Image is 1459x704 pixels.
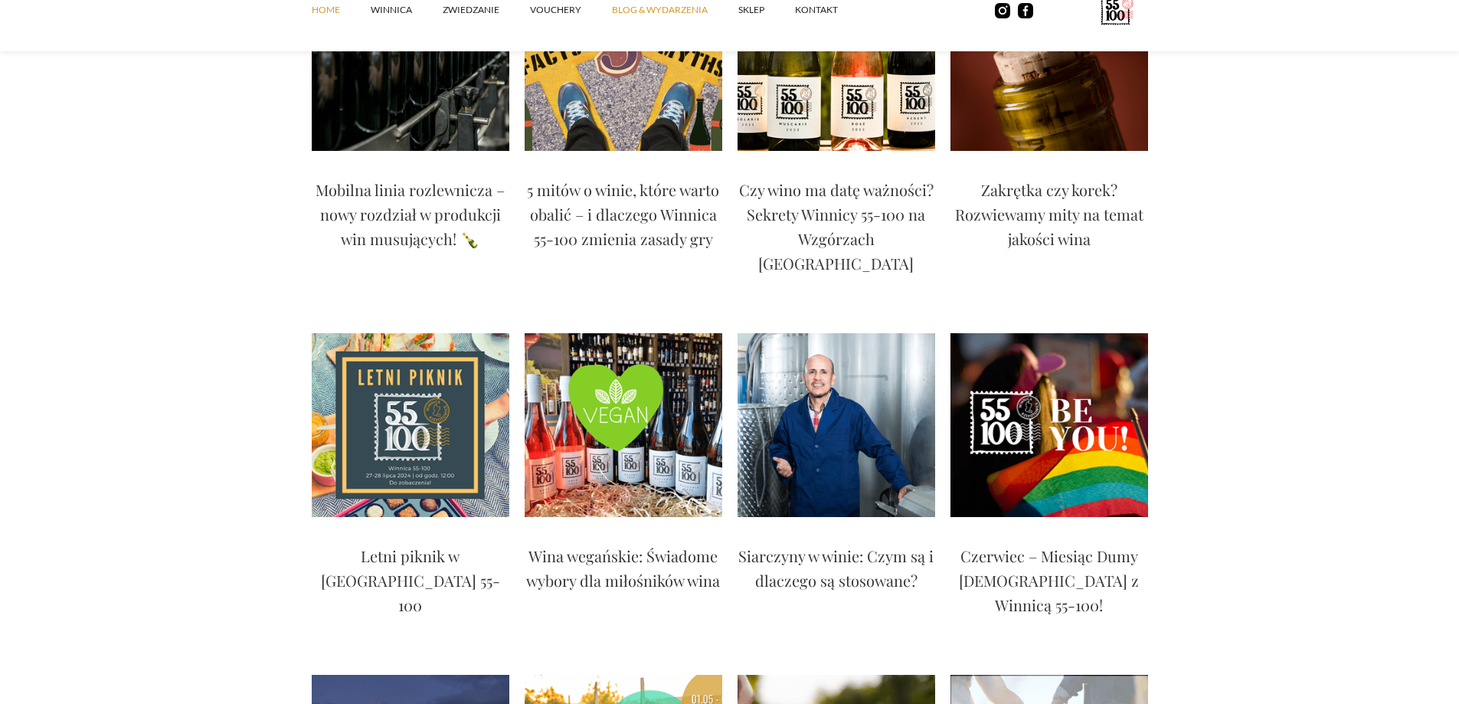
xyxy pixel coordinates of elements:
p: Czerwiec – Miesiąc Dumy [DEMOGRAPHIC_DATA] z Winnicą 55-100! [950,544,1148,617]
a: Siarczyny w winie: Czym są i dlaczego są stosowane? [738,544,935,601]
a: Mobilna linia rozlewnicza – nowy rozdział w produkcji win musujących! 🍾 [312,178,509,259]
a: Czerwiec – Miesiąc Dumy [DEMOGRAPHIC_DATA] z Winnicą 55-100! [950,544,1148,625]
a: Wina wegańskie: Świadome wybory dla miłośników wina [525,544,722,601]
p: Czy wino ma datę ważności? Sekrety Winnicy 55-100 na Wzgórzach [GEOGRAPHIC_DATA] [738,178,935,276]
p: Letni piknik w [GEOGRAPHIC_DATA] 55-100 [312,544,509,617]
a: Zakrętka czy korek? Rozwiewamy mity na temat jakości wina [950,178,1148,259]
p: Siarczyny w winie: Czym są i dlaczego są stosowane? [738,544,935,593]
p: Wina wegańskie: Świadome wybory dla miłośników wina [525,544,722,593]
a: Czy wino ma datę ważności? Sekrety Winnicy 55-100 na Wzgórzach [GEOGRAPHIC_DATA] [738,178,935,283]
p: 5 mitów o winie, które warto obalić – i dlaczego Winnica 55-100 zmienia zasady gry [525,178,722,251]
p: Mobilna linia rozlewnicza – nowy rozdział w produkcji win musujących! 🍾 [312,178,509,251]
a: Letni piknik w [GEOGRAPHIC_DATA] 55-100 [312,544,509,625]
p: Zakrętka czy korek? Rozwiewamy mity na temat jakości wina [950,178,1148,251]
a: 5 mitów o winie, które warto obalić – i dlaczego Winnica 55-100 zmienia zasady gry [525,178,722,259]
